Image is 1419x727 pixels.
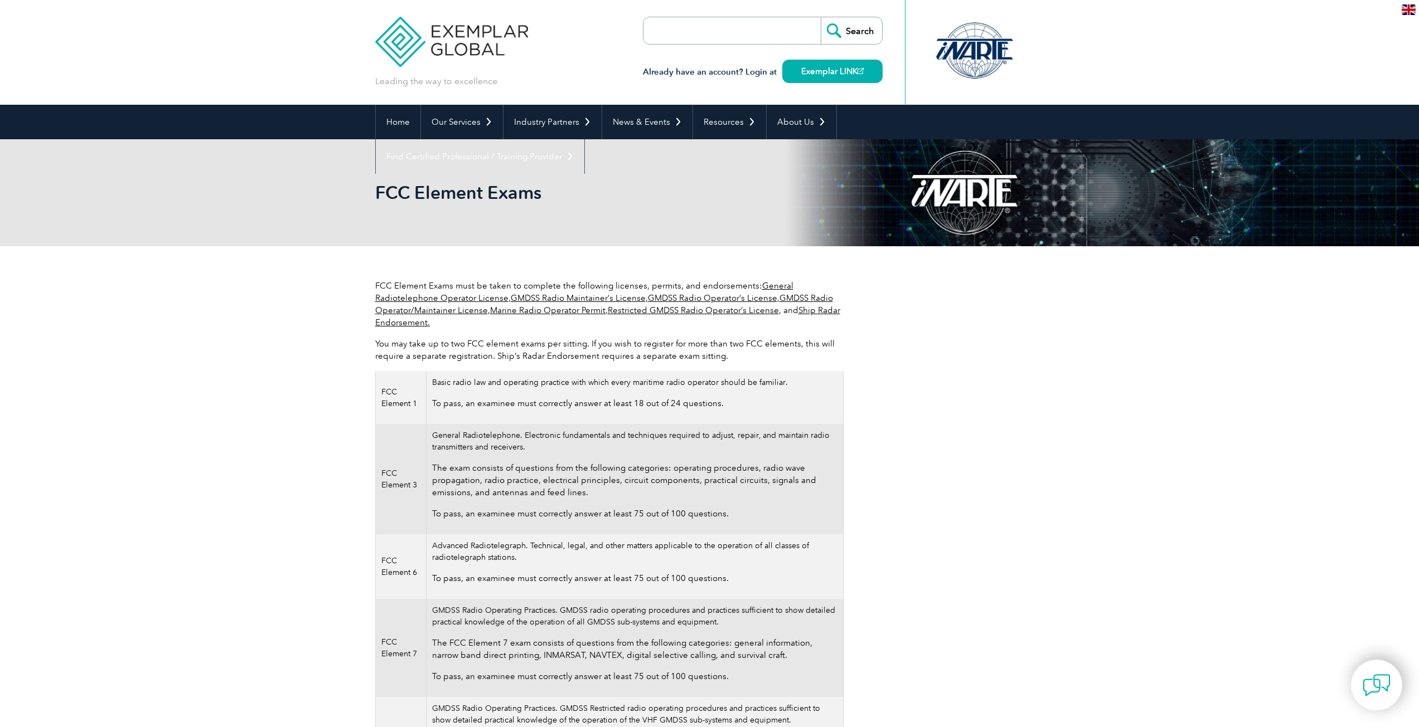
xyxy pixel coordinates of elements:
input: Search [821,17,882,44]
a: Industry Partners [503,105,602,139]
p: To pass, an examinee must correctly answer at least 18 out of 24 questions. [432,397,837,409]
a: Exemplar LINK [782,60,883,83]
td: FCC Element 3 [375,424,427,534]
p: FCC Element Exams must be taken to complete the following licenses, permits, and endorsements: , ... [375,280,844,329]
a: About Us [767,105,836,139]
img: en [1402,4,1416,15]
img: contact-chat.png [1363,671,1391,699]
a: GMDSS Radio Maintainer’s License [511,293,646,303]
a: GMDSS Radio Operator’s License [648,293,777,303]
td: General Radiotelephone. Electronic fundamentals and techniques required to adjust, repair, and ma... [427,424,843,534]
a: Find Certified Professional / Training Provider [376,139,584,174]
p: The FCC Element 7 exam consists of questions from the following categories: general information, ... [432,637,837,661]
p: Leading the way to excellence [375,75,497,87]
a: Ship Radar Endorsement. [375,305,840,328]
h3: Already have an account? Login at [643,65,883,79]
a: News & Events [602,105,692,139]
td: FCC Element 6 [375,534,427,599]
td: Basic radio law and operating practice with which every maritime radio operator should be familiar. [427,371,843,424]
a: Resources [693,105,766,139]
p: You may take up to two FCC element exams per sitting. If you wish to register for more than two F... [375,338,844,362]
p: To pass, an examinee must correctly answer at least 75 out of 100 questions. [432,508,837,520]
h2: FCC Element Exams [375,184,844,202]
a: Marine Radio Operator Permit [490,305,606,315]
p: To pass, an examinee must correctly answer at least 75 out of 100 questions. [432,572,837,584]
td: GMDSS Radio Operating Practices. GMDSS radio operating procedures and practices sufficient to sho... [427,599,843,697]
td: Advanced Radiotelegraph. Technical, legal, and other matters applicable to the operation of all c... [427,534,843,599]
p: To pass, an examinee must correctly answer at least 75 out of 100 questions. [432,670,837,682]
a: Our Services [421,105,503,139]
td: FCC Element 1 [375,371,427,424]
a: Restricted GMDSS Radio Operator’s License [608,305,779,315]
a: Home [376,105,420,139]
img: open_square.png [858,68,864,74]
p: The exam consists of questions from the following categories: operating procedures, radio wave pr... [432,462,837,499]
td: FCC Element 7 [375,599,427,697]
